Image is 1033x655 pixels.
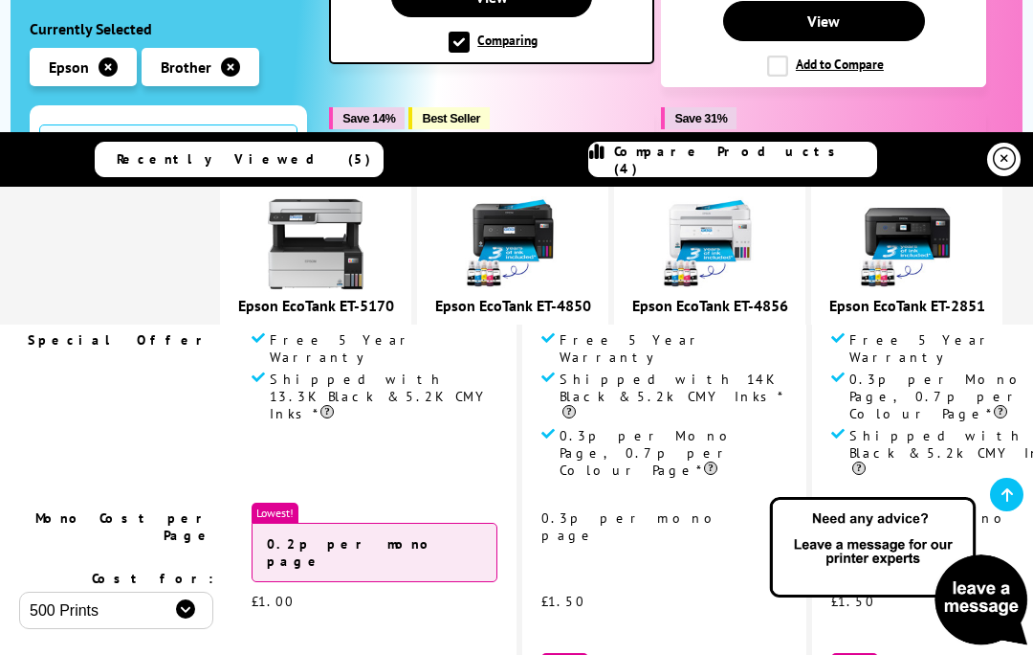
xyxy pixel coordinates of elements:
[465,196,560,292] img: epson-et-4850-ink-included-new-small.jpg
[560,371,787,422] span: Shipped with 14K Black & 5.2k CMY Inks*
[408,107,490,129] button: Best Seller
[435,296,591,315] a: Epson EcoTank ET-4850
[35,509,213,544] span: Mono Cost per Page
[252,593,295,610] span: £1.00
[238,296,394,315] a: Epson EcoTank ET-5170
[661,107,736,129] button: Save 31%
[252,503,298,523] span: Lowest!
[859,196,955,292] img: epson-et-2850-ink-included-new-small.jpg
[92,570,213,587] span: Cost for:
[765,494,1033,651] img: Open Live Chat window
[449,32,538,53] label: Comparing
[39,124,297,180] span: 30 Products Found
[829,296,985,315] a: Epson EcoTank ET-2851
[560,331,787,366] span: Free 5 Year Warranty
[30,19,307,38] div: Currently Selected
[28,331,213,349] span: Special Offer
[662,196,758,292] img: epson-et-4856-ink-included-new-small.jpg
[267,535,436,570] strong: 0.2p per mono page
[632,296,788,315] a: Epson EcoTank ET-4856
[588,142,877,177] a: Compare Products (4)
[270,331,497,366] span: Free 5 Year Warranty
[49,57,89,77] span: Epson
[117,150,371,168] span: Recently Viewed (5)
[342,111,395,125] span: Save 14%
[674,111,727,125] span: Save 31%
[95,142,384,177] a: Recently Viewed (5)
[541,509,723,544] span: 0.3p per mono page
[560,427,787,479] span: 0.3p per Mono Page, 0.7p per Colour Page*
[614,143,876,177] span: Compare Products (4)
[270,371,497,422] span: Shipped with 13.3K Black & 5.2K CMY Inks*
[767,56,884,77] label: Add to Compare
[268,196,363,292] img: Epson-ET-5170-Front-Facing-Small.jpg
[329,107,405,129] button: Save 14%
[723,1,925,41] a: View
[161,57,211,77] span: Brother
[541,593,585,610] span: £1.50
[422,111,480,125] span: Best Seller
